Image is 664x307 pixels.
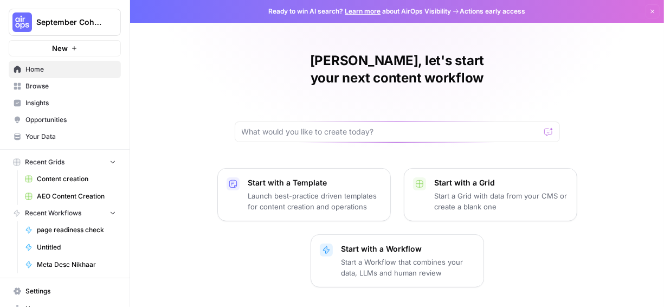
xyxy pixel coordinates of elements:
[9,9,121,36] button: Workspace: September Cohort
[25,98,116,108] span: Insights
[9,40,121,56] button: New
[345,7,381,15] a: Learn more
[435,177,568,188] p: Start with a Grid
[37,225,116,235] span: page readiness check
[217,168,391,221] button: Start with a TemplateLaunch best-practice driven templates for content creation and operations
[25,208,81,218] span: Recent Workflows
[311,234,484,287] button: Start with a WorkflowStart a Workflow that combines your data, LLMs and human review
[37,260,116,270] span: Meta Desc Nikhaar
[460,7,526,16] span: Actions early access
[20,239,121,256] a: Untitled
[25,115,116,125] span: Opportunities
[20,188,121,205] a: AEO Content Creation
[25,157,65,167] span: Recent Grids
[341,257,475,278] p: Start a Workflow that combines your data, LLMs and human review
[52,43,68,54] span: New
[269,7,452,16] span: Ready to win AI search? about AirOps Visibility
[435,190,568,212] p: Start a Grid with data from your CMS or create a blank one
[25,132,116,142] span: Your Data
[36,17,102,28] span: September Cohort
[20,221,121,239] a: page readiness check
[9,78,121,95] a: Browse
[37,242,116,252] span: Untitled
[12,12,32,32] img: September Cohort Logo
[9,283,121,300] a: Settings
[235,52,560,87] h1: [PERSON_NAME], let's start your next content workflow
[20,256,121,273] a: Meta Desc Nikhaar
[9,61,121,78] a: Home
[25,81,116,91] span: Browse
[37,191,116,201] span: AEO Content Creation
[37,174,116,184] span: Content creation
[242,126,540,137] input: What would you like to create today?
[20,170,121,188] a: Content creation
[9,154,121,170] button: Recent Grids
[9,205,121,221] button: Recent Workflows
[9,128,121,145] a: Your Data
[248,190,382,212] p: Launch best-practice driven templates for content creation and operations
[9,111,121,129] a: Opportunities
[25,286,116,296] span: Settings
[248,177,382,188] p: Start with a Template
[341,244,475,254] p: Start with a Workflow
[404,168,577,221] button: Start with a GridStart a Grid with data from your CMS or create a blank one
[25,65,116,74] span: Home
[9,94,121,112] a: Insights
